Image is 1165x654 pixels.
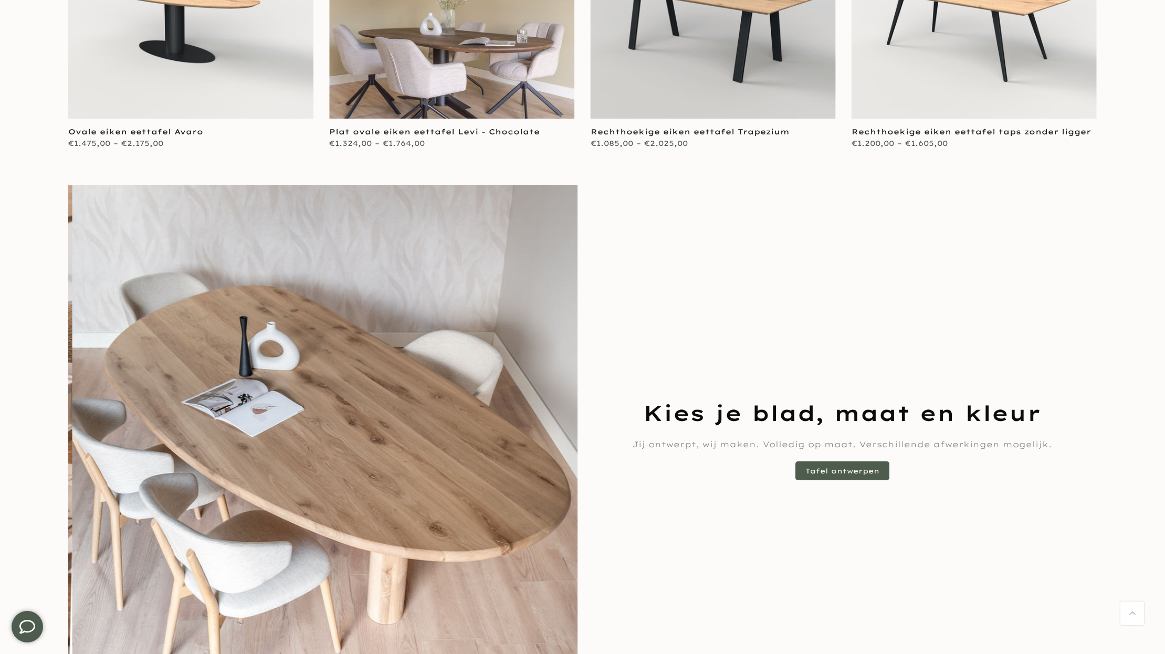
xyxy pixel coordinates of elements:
[329,128,540,137] a: Plat ovale eiken eettafel Levi - Chocolate
[1120,602,1144,625] a: Terug naar boven
[1,600,54,653] iframe: toggle-frame
[852,128,1091,137] a: Rechthoekige eiken eettafel taps zonder ligger
[593,438,1092,451] p: Jij ontwerpt, wij maken. Volledig op maat. Verschillende afwerkingen mogelijk.
[68,138,313,151] div: €1.475,00 – €2.175,00
[329,138,574,151] div: €1.324,00 – €1.764,00
[68,128,203,137] a: Ovale eiken eettafel Avaro
[795,461,889,480] a: Tafel ontwerpen
[591,138,836,151] div: €1.085,00 – €2.025,00
[591,128,790,137] a: Rechthoekige eiken eettafel Trapezium
[852,138,1097,151] div: €1.200,00 – €1.605,00
[593,398,1092,428] h3: Kies je blad, maat en kleur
